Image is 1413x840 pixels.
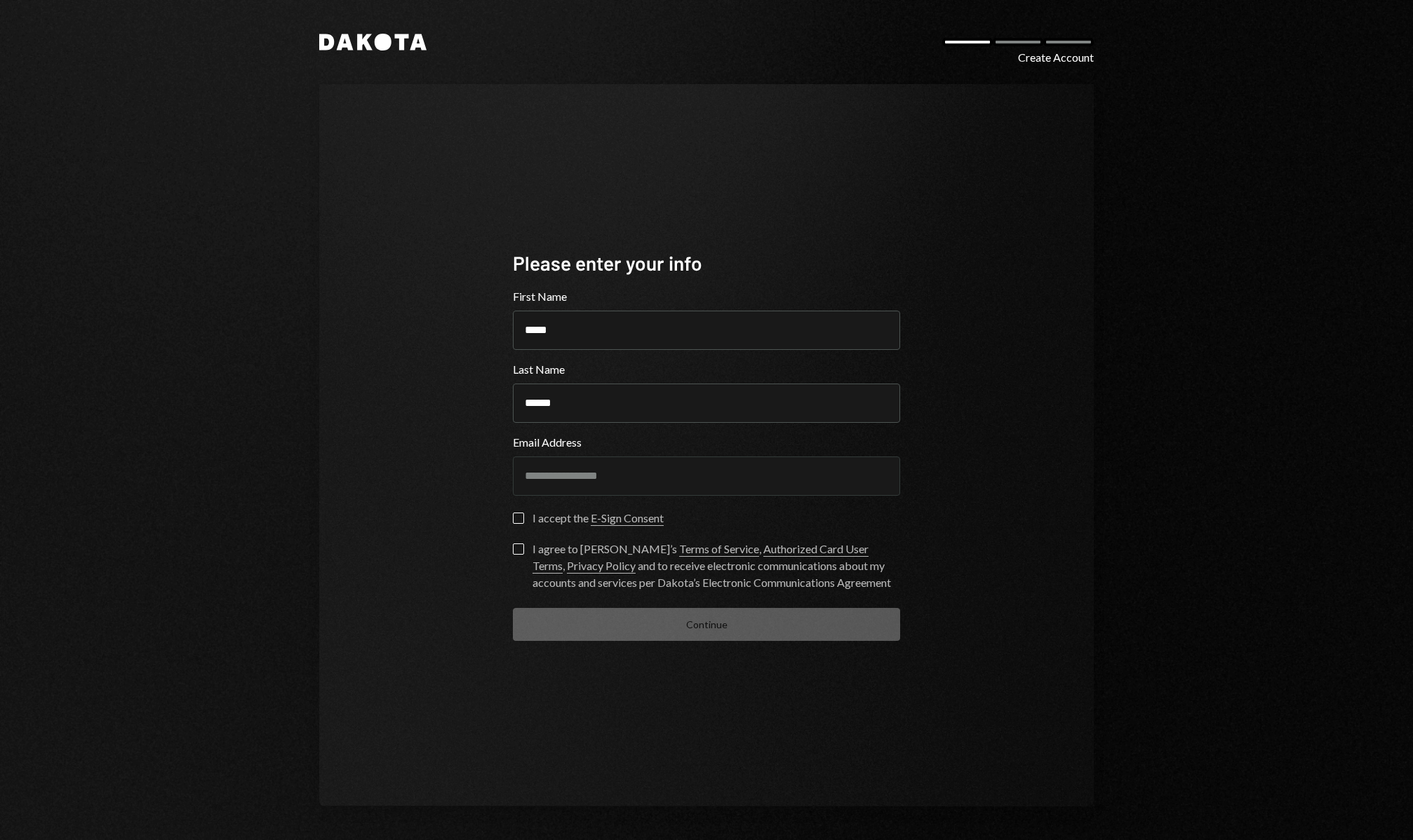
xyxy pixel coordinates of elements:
a: Privacy Policy [567,559,636,574]
a: E-Sign Consent [591,511,664,526]
button: I accept the E-Sign Consent [513,513,524,524]
button: I agree to [PERSON_NAME]’s Terms of Service, Authorized Card User Terms, Privacy Policy and to re... [513,543,524,555]
div: I agree to [PERSON_NAME]’s , , and to receive electronic communications about my accounts and ser... [533,541,900,591]
div: Create Account [1018,49,1094,66]
div: I accept the [533,510,664,527]
div: Please enter your info [513,250,900,277]
a: Terms of Service [679,542,759,557]
label: First Name [513,288,900,305]
a: Authorized Card User Terms [533,542,869,574]
label: Email Address [513,434,900,451]
label: Last Name [513,361,900,378]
